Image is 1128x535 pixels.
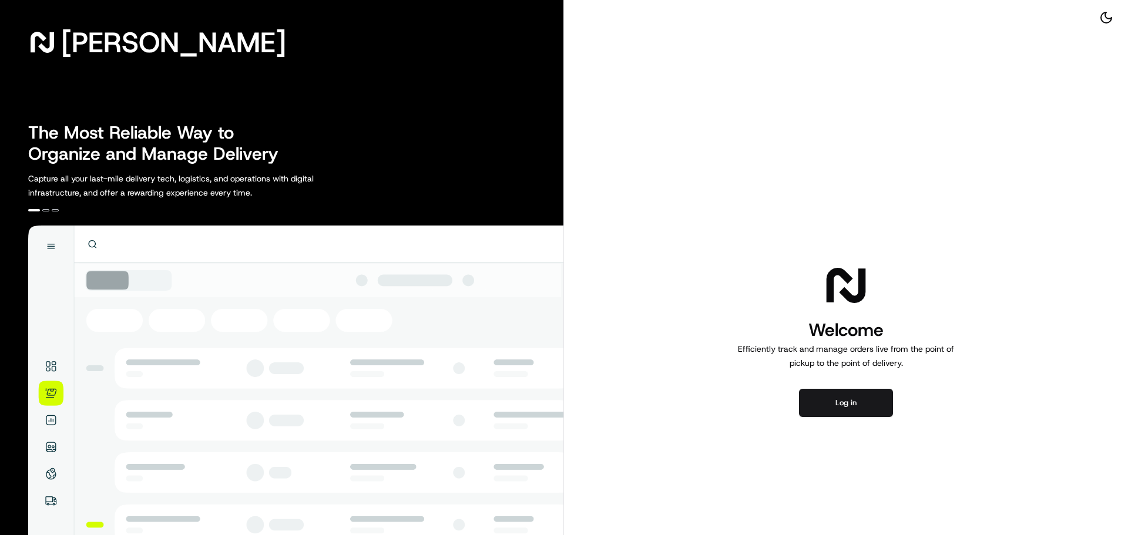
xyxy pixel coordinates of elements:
[733,342,959,370] p: Efficiently track and manage orders live from the point of pickup to the point of delivery.
[28,171,367,200] p: Capture all your last-mile delivery tech, logistics, and operations with digital infrastructure, ...
[28,122,291,164] h2: The Most Reliable Way to Organize and Manage Delivery
[61,31,286,54] span: [PERSON_NAME]
[799,389,893,417] button: Log in
[733,318,959,342] h1: Welcome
